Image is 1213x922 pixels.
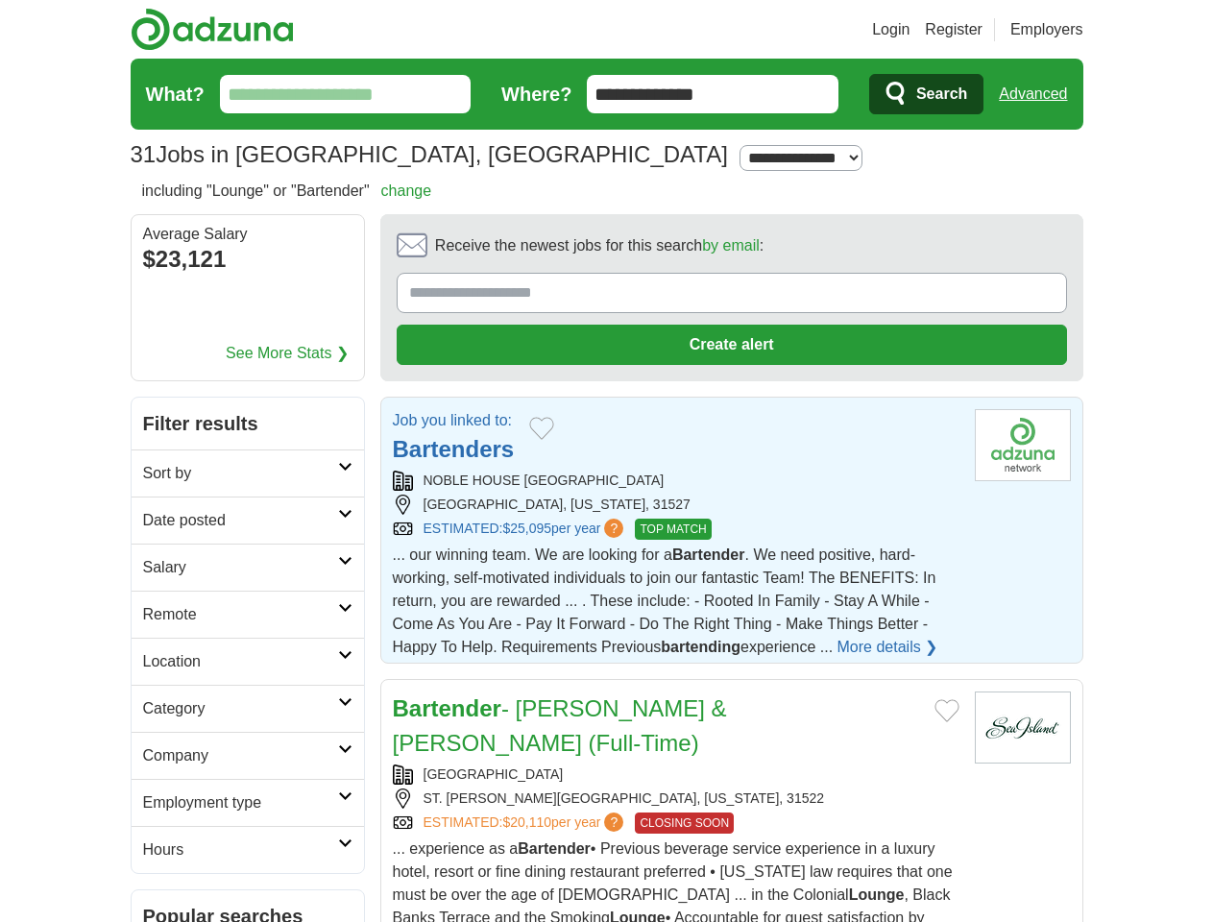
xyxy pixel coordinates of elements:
span: TOP MATCH [635,519,711,540]
p: Job you linked to: [393,409,515,432]
strong: Bartender [518,840,591,857]
div: Average Salary [143,227,352,242]
h2: Employment type [143,791,338,814]
span: ? [604,519,623,538]
div: NOBLE HOUSE [GEOGRAPHIC_DATA] [393,471,959,491]
img: Company logo [975,409,1071,481]
h1: Jobs in [GEOGRAPHIC_DATA], [GEOGRAPHIC_DATA] [131,141,728,167]
strong: Lounge [849,886,905,903]
button: Search [869,74,983,114]
a: change [381,182,432,199]
img: Sea Island logo [975,691,1071,764]
h2: Location [143,650,338,673]
a: Bartender- [PERSON_NAME] & [PERSON_NAME] (Full-Time) [393,695,727,756]
a: Category [132,685,364,732]
h2: Company [143,744,338,767]
a: Employers [1010,18,1083,41]
span: ? [604,813,623,832]
a: Remote [132,591,364,638]
a: Company [132,732,364,779]
h2: Remote [143,603,338,626]
div: [GEOGRAPHIC_DATA], [US_STATE], 31527 [393,495,959,515]
h2: Filter results [132,398,364,449]
a: by email [702,237,760,254]
span: Receive the newest jobs for this search : [435,234,764,257]
a: Sort by [132,449,364,497]
span: Search [916,75,967,113]
a: ESTIMATED:$20,110per year? [424,813,628,834]
span: $20,110 [502,814,551,830]
a: Employment type [132,779,364,826]
div: $23,121 [143,242,352,277]
button: Add to favorite jobs [529,417,554,440]
h2: including "Lounge" or "Bartender" [142,180,432,203]
span: 31 [131,137,157,172]
a: Hours [132,826,364,873]
h2: Date posted [143,509,338,532]
a: ESTIMATED:$25,095per year? [424,519,628,540]
span: $25,095 [502,521,551,536]
label: Where? [501,80,571,109]
button: Create alert [397,325,1067,365]
h2: Salary [143,556,338,579]
div: ST. [PERSON_NAME][GEOGRAPHIC_DATA], [US_STATE], 31522 [393,789,959,809]
strong: Bartender [393,695,501,721]
h2: Sort by [143,462,338,485]
a: Location [132,638,364,685]
h2: Hours [143,838,338,861]
strong: bartending [661,639,740,655]
button: Add to favorite jobs [934,699,959,722]
a: Login [872,18,910,41]
a: Register [925,18,983,41]
a: Bartenders [393,436,515,462]
span: ... our winning team. We are looking for a . We need positive, hard-working, self-motivated indiv... [393,546,936,655]
a: Advanced [999,75,1067,113]
img: Adzuna logo [131,8,294,51]
a: See More Stats ❯ [226,342,349,365]
strong: Bartender [672,546,745,563]
a: Salary [132,544,364,591]
span: CLOSING SOON [635,813,734,834]
label: What? [146,80,205,109]
a: More details ❯ [837,636,938,659]
a: Date posted [132,497,364,544]
h2: Category [143,697,338,720]
a: [GEOGRAPHIC_DATA] [424,766,564,782]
